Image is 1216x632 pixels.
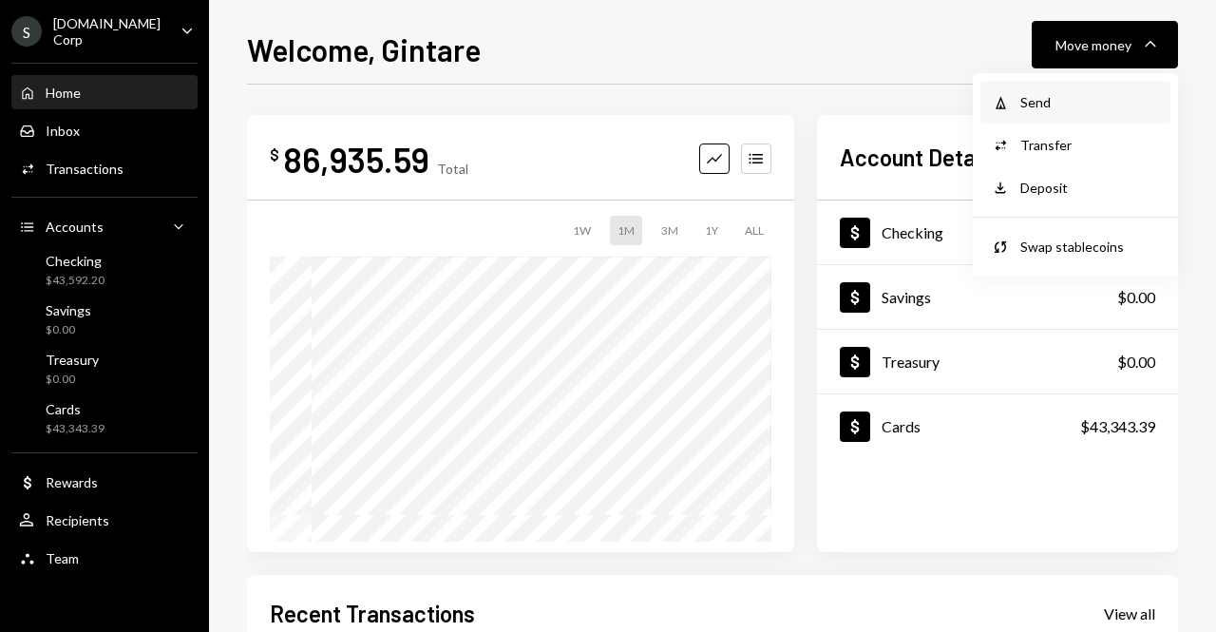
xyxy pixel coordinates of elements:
[11,75,198,109] a: Home
[11,113,198,147] a: Inbox
[437,161,468,177] div: Total
[46,123,80,139] div: Inbox
[1020,178,1159,198] div: Deposit
[817,201,1178,264] a: Checking$43,592.20
[247,30,481,68] h1: Welcome, Gintare
[610,216,642,245] div: 1M
[270,145,279,164] div: $
[1117,286,1155,309] div: $0.00
[882,353,940,371] div: Treasury
[882,288,931,306] div: Savings
[697,216,726,245] div: 1Y
[882,223,943,241] div: Checking
[11,541,198,575] a: Team
[46,273,104,289] div: $43,592.20
[1020,135,1159,155] div: Transfer
[46,372,99,388] div: $0.00
[46,253,104,269] div: Checking
[11,395,198,441] a: Cards$43,343.39
[840,142,997,173] h2: Account Details
[11,297,198,342] a: Savings$0.00
[11,503,198,537] a: Recipients
[46,421,104,437] div: $43,343.39
[882,417,921,435] div: Cards
[1104,603,1155,623] a: View all
[46,219,104,235] div: Accounts
[1055,35,1131,55] div: Move money
[817,394,1178,458] a: Cards$43,343.39
[1104,604,1155,623] div: View all
[46,550,79,566] div: Team
[565,216,598,245] div: 1W
[46,322,91,338] div: $0.00
[270,598,475,629] h2: Recent Transactions
[1020,237,1159,257] div: Swap stablecoins
[46,474,98,490] div: Rewards
[817,265,1178,329] a: Savings$0.00
[11,247,198,293] a: Checking$43,592.20
[11,151,198,185] a: Transactions
[46,401,104,417] div: Cards
[817,330,1178,393] a: Treasury$0.00
[283,138,429,181] div: 86,935.59
[46,512,109,528] div: Recipients
[46,161,123,177] div: Transactions
[11,209,198,243] a: Accounts
[1032,21,1178,68] button: Move money
[46,302,91,318] div: Savings
[11,346,198,392] a: Treasury$0.00
[46,85,81,101] div: Home
[11,16,42,47] div: S
[53,15,165,48] div: [DOMAIN_NAME] Corp
[737,216,771,245] div: ALL
[11,465,198,499] a: Rewards
[1117,351,1155,373] div: $0.00
[1080,415,1155,438] div: $43,343.39
[46,352,99,368] div: Treasury
[1020,92,1159,112] div: Send
[654,216,686,245] div: 3M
